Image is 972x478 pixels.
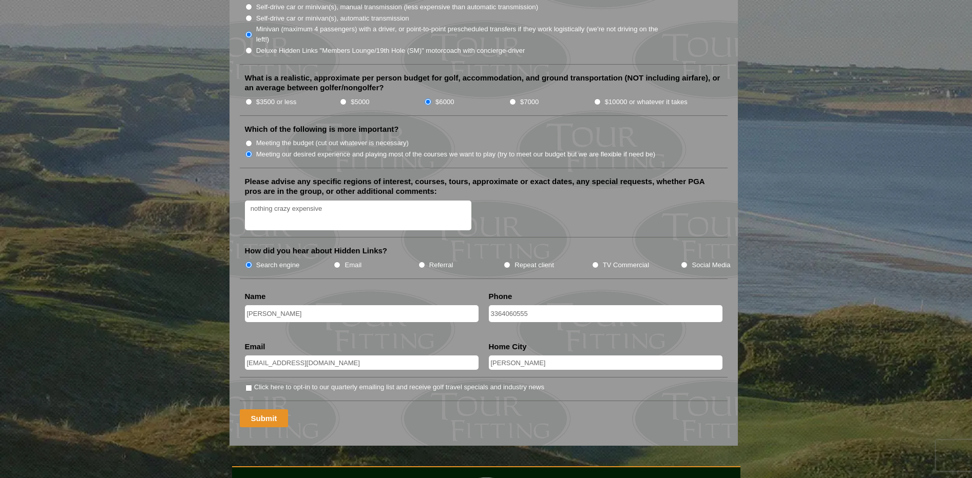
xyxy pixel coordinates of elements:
[245,291,266,302] label: Name
[245,246,388,256] label: How did you hear about Hidden Links?
[245,176,722,196] label: Please advise any specific regions of interest, courses, tours, approximate or exact dates, any s...
[256,260,300,270] label: Search engine
[514,260,554,270] label: Repeat client
[351,97,369,107] label: $5000
[256,24,669,44] label: Minivan (maximum 4 passengers) with a driver, or point-to-point prescheduled transfers if they wo...
[245,124,399,134] label: Which of the following is more important?
[240,409,289,427] input: Submit
[245,73,722,93] label: What is a realistic, approximate per person budget for golf, accommodation, and ground transporta...
[435,97,454,107] label: $6000
[256,138,409,148] label: Meeting the budget (cut out whatever is necessary)
[254,382,544,392] label: Click here to opt-in to our quarterly emailing list and receive golf travel specials and industry...
[245,342,265,352] label: Email
[605,97,688,107] label: $10000 or whatever it takes
[692,260,730,270] label: Social Media
[256,97,297,107] label: $3500 or less
[603,260,649,270] label: TV Commercial
[256,46,525,56] label: Deluxe Hidden Links "Members Lounge/19th Hole (SM)" motorcoach with concierge-driver
[256,149,656,160] label: Meeting our desired experience and playing most of the courses we want to play (try to meet our b...
[429,260,453,270] label: Referral
[256,13,409,24] label: Self-drive car or minivan(s), automatic transmission
[489,291,512,302] label: Phone
[489,342,527,352] label: Home City
[256,2,538,12] label: Self-drive car or minivan(s), manual transmission (less expensive than automatic transmission)
[520,97,539,107] label: $7000
[345,260,361,270] label: Email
